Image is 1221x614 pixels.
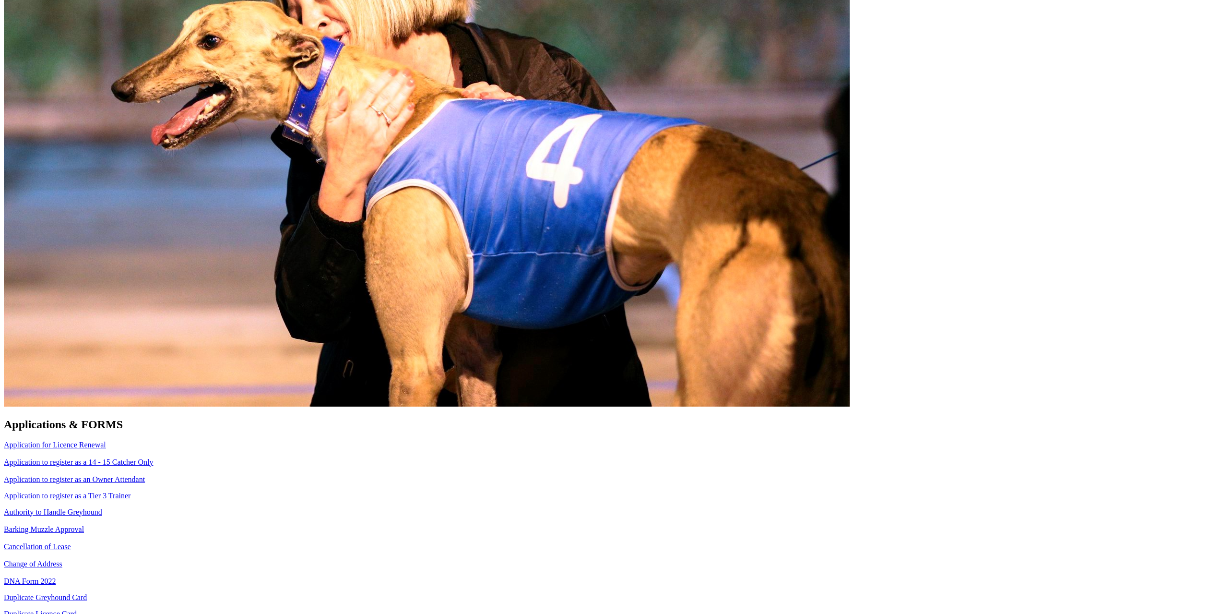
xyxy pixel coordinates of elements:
[4,508,102,516] a: Authority to Handle Greyhound
[4,458,153,466] a: Application to register as a 14 - 15 Catcher Only
[4,593,87,602] a: Duplicate Greyhound Card
[4,441,106,449] a: Application for Licence Renewal
[4,542,71,551] a: Cancellation of Lease
[4,418,1217,431] h2: Applications & FORMS
[4,492,130,500] a: Application to register as a Tier 3 Trainer
[4,560,62,568] a: Change of Address
[4,525,84,533] a: Barking Muzzle Approval
[4,475,145,483] a: Application to register as an Owner Attendant
[4,577,56,585] a: DNA Form 2022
